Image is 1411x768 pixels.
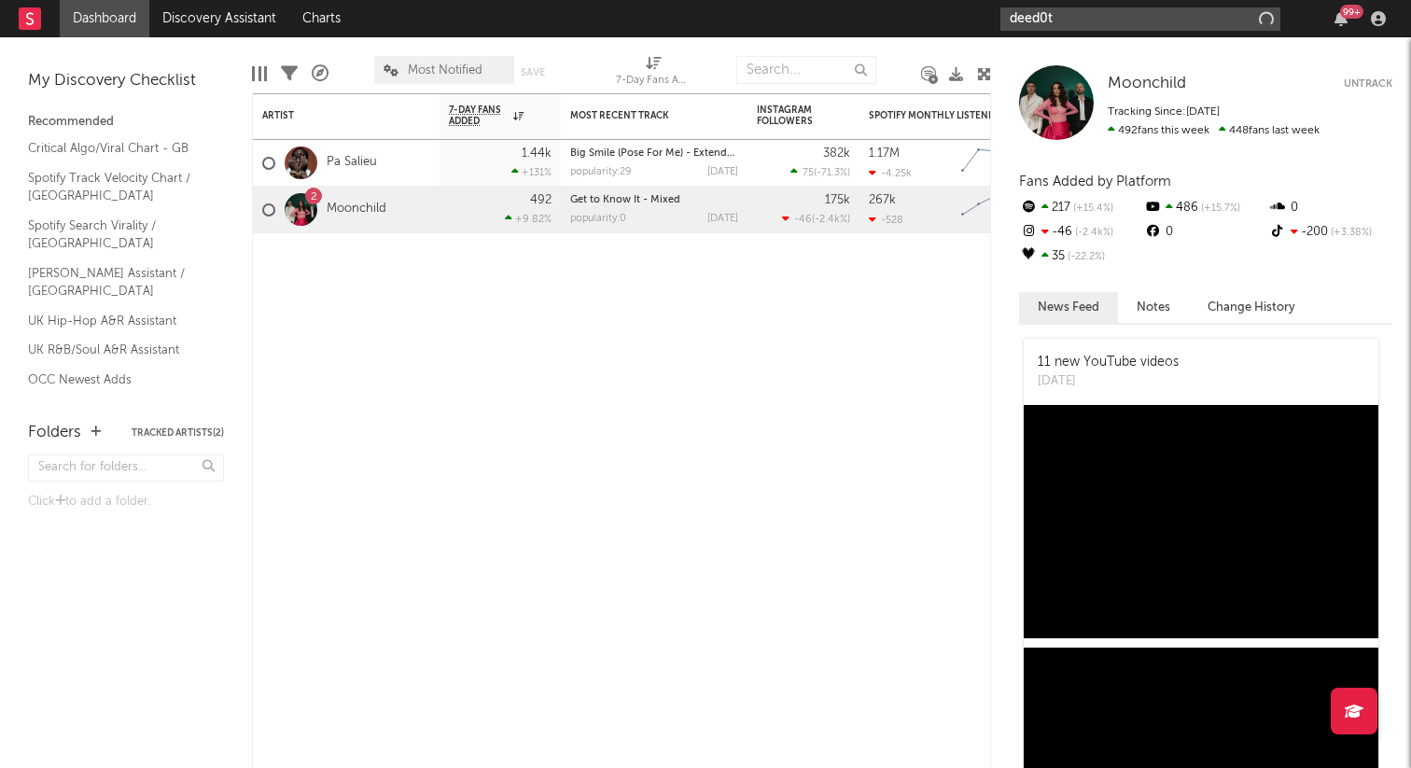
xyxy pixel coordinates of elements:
span: 75 [803,168,814,178]
a: OCC Newest Adds [28,370,205,390]
div: Click to add a folder. [28,491,224,513]
div: 267k [869,194,896,206]
div: Folders [28,422,81,444]
div: -4.25k [869,167,912,179]
span: +3.38 % [1328,228,1372,238]
span: -22.2 % [1065,252,1105,262]
span: -71.3 % [817,168,847,178]
a: Moonchild [327,202,386,217]
div: 7-Day Fans Added (7-Day Fans Added) [616,47,691,101]
button: Save [521,67,545,77]
svg: Chart title [953,187,1037,233]
div: 1.44k [522,147,552,160]
span: +15.4 % [1070,203,1113,214]
div: [DATE] [707,167,738,177]
button: Change History [1189,292,1314,323]
div: ( ) [782,213,850,225]
span: -2.4k % [1072,228,1113,238]
span: Moonchild [1108,76,1186,91]
div: Edit Columns [252,47,267,101]
div: Artist [262,110,402,121]
a: Moonchild [1108,75,1186,93]
div: 1.17M [869,147,900,160]
div: popularity: 0 [570,214,626,224]
div: +9.82 % [505,213,552,225]
div: 217 [1019,196,1143,220]
div: Instagram Followers [757,105,822,127]
span: Fans Added by Platform [1019,175,1171,189]
div: Filters [281,47,298,101]
a: Spotify Search Virality / [GEOGRAPHIC_DATA] [28,216,205,254]
div: Big Smile (Pose For Me) - Extended Mix [570,148,738,159]
input: Search... [736,56,876,84]
a: UK Hip-Hop A&R Assistant [28,311,205,331]
span: 448 fans last week [1108,125,1320,136]
div: 7-Day Fans Added (7-Day Fans Added) [616,70,691,92]
div: popularity: 29 [570,167,632,177]
div: [DATE] [707,214,738,224]
div: Get to Know It - Mixed [570,195,738,205]
span: 492 fans this week [1108,125,1209,136]
div: 11 new YouTube videos [1038,353,1179,372]
div: 382k [823,147,850,160]
div: -200 [1268,220,1392,244]
div: Recommended [28,111,224,133]
svg: Chart title [953,140,1037,187]
a: UK R&B/Soul A&R Assistant [28,340,205,360]
div: 0 [1268,196,1392,220]
a: Critical Algo/Viral Chart - GB [28,138,205,159]
a: Spotify Track Velocity Chart / [GEOGRAPHIC_DATA] [28,168,205,206]
button: Notes [1118,292,1189,323]
span: Most Notified [408,64,482,77]
a: Pa Salieu [327,155,377,171]
a: [PERSON_NAME] Assistant / [GEOGRAPHIC_DATA] [28,263,205,301]
a: Get to Know It - Mixed [570,195,680,205]
span: 7-Day Fans Added [449,105,509,127]
span: -2.4k % [815,215,847,225]
div: 486 [1143,196,1267,220]
div: Most Recent Track [570,110,710,121]
div: 175k [825,194,850,206]
button: 99+ [1334,11,1348,26]
div: +131 % [511,166,552,178]
span: +15.7 % [1198,203,1240,214]
div: 0 [1143,220,1267,244]
span: -46 [794,215,812,225]
div: 99 + [1340,5,1363,19]
div: -528 [869,214,903,226]
span: Tracking Since: [DATE] [1108,106,1220,118]
div: Spotify Monthly Listeners [869,110,1009,121]
button: Tracked Artists(2) [132,428,224,438]
div: 35 [1019,244,1143,269]
input: Search for artists [1000,7,1280,31]
div: -46 [1019,220,1143,244]
div: ( ) [790,166,850,178]
div: 492 [530,194,552,206]
input: Search for folders... [28,454,224,482]
a: Big Smile (Pose For Me) - Extended Mix [570,148,760,159]
div: [DATE] [1038,372,1179,391]
button: Untrack [1344,75,1392,93]
div: A&R Pipeline [312,47,328,101]
div: My Discovery Checklist [28,70,224,92]
button: News Feed [1019,292,1118,323]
